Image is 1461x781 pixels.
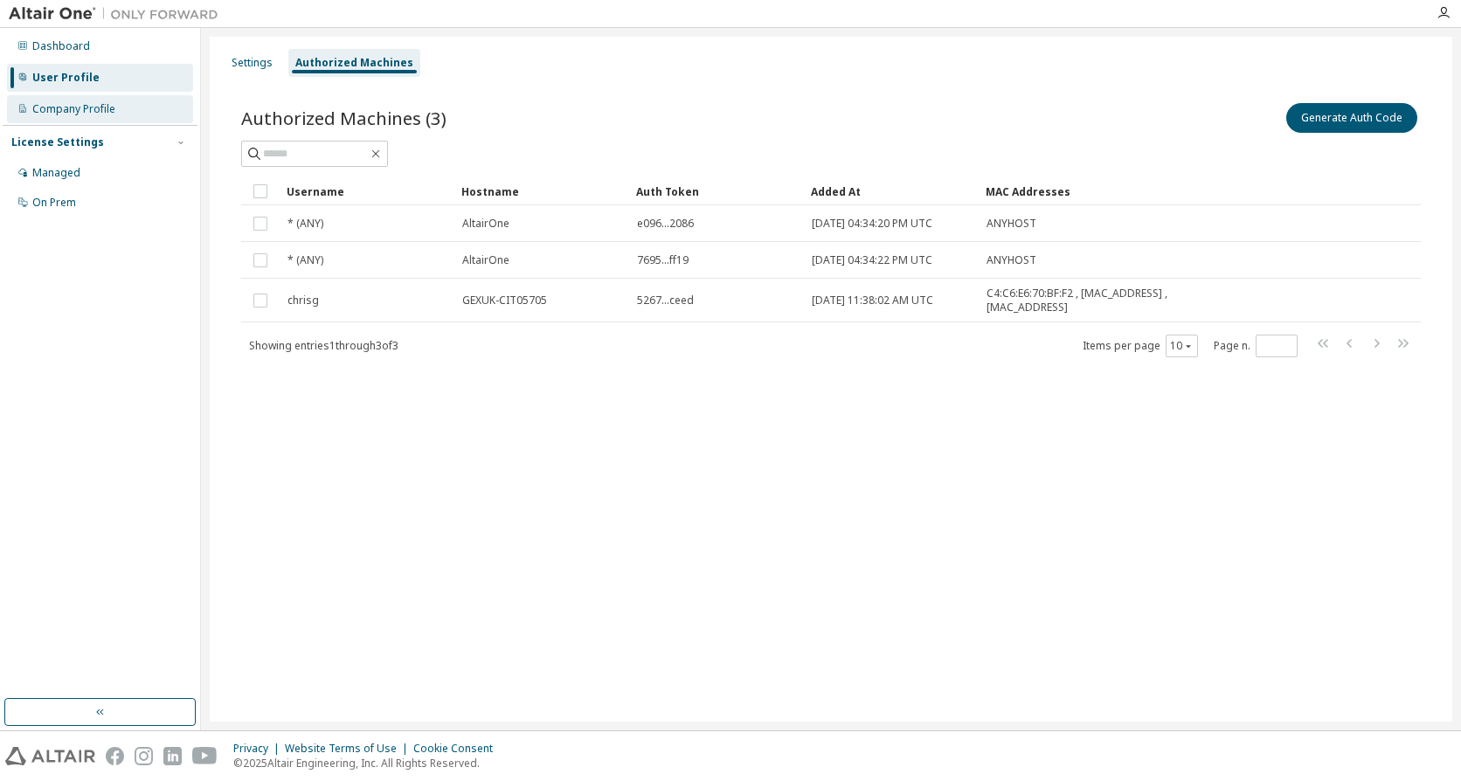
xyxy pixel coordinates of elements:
span: 7695...ff19 [637,253,689,267]
div: Added At [811,177,972,205]
img: linkedin.svg [163,747,182,765]
span: * (ANY) [287,217,323,231]
img: altair_logo.svg [5,747,95,765]
img: Altair One [9,5,227,23]
p: © 2025 Altair Engineering, Inc. All Rights Reserved. [233,756,503,771]
span: [DATE] 11:38:02 AM UTC [812,294,933,308]
span: [DATE] 04:34:22 PM UTC [812,253,932,267]
img: facebook.svg [106,747,124,765]
div: Hostname [461,177,622,205]
div: Settings [232,56,273,70]
button: 10 [1170,339,1194,353]
div: On Prem [32,196,76,210]
div: Username [287,177,447,205]
div: Managed [32,166,80,180]
span: chrisg [287,294,319,308]
span: C4:C6:E6:70:BF:F2 , [MAC_ADDRESS] , [MAC_ADDRESS] [987,287,1236,314]
button: Generate Auth Code [1286,103,1417,133]
div: Website Terms of Use [285,742,413,756]
span: Showing entries 1 through 3 of 3 [249,338,398,353]
div: License Settings [11,135,104,149]
div: MAC Addresses [986,177,1237,205]
div: Cookie Consent [413,742,503,756]
span: Items per page [1083,335,1198,357]
span: AltairOne [462,253,509,267]
span: AltairOne [462,217,509,231]
span: 5267...ceed [637,294,694,308]
span: [DATE] 04:34:20 PM UTC [812,217,932,231]
span: Authorized Machines (3) [241,106,447,130]
span: e096...2086 [637,217,694,231]
div: Authorized Machines [295,56,413,70]
span: Page n. [1214,335,1298,357]
img: youtube.svg [192,747,218,765]
div: Company Profile [32,102,115,116]
img: instagram.svg [135,747,153,765]
span: * (ANY) [287,253,323,267]
div: Dashboard [32,39,90,53]
span: ANYHOST [987,253,1036,267]
span: ANYHOST [987,217,1036,231]
span: GEXUK-CIT05705 [462,294,547,308]
div: User Profile [32,71,100,85]
div: Auth Token [636,177,797,205]
div: Privacy [233,742,285,756]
